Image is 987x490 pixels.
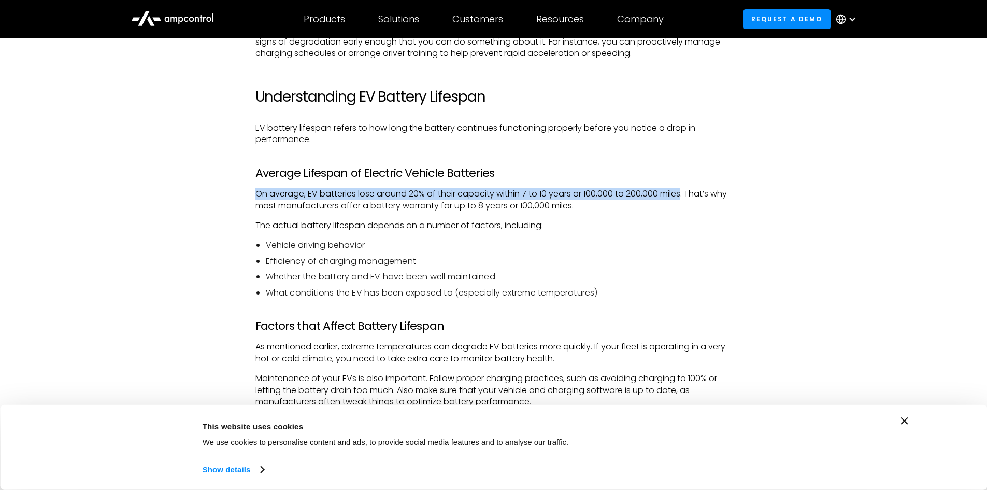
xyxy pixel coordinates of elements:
[536,13,584,25] div: Resources
[452,13,503,25] div: Customers
[304,13,345,25] div: Products
[255,373,732,408] p: Maintenance of your EVs is also important. Follow proper charging practices, such as avoiding cha...
[255,24,732,59] p: You can also generate regular battery health reports to summarize performance. This makes it easi...
[255,220,732,231] p: The actual battery lifespan depends on a number of factors, including:
[255,319,732,333] h3: Factors that Affect Battery Lifespan
[266,271,732,283] li: Whether the battery and EV have been well maintained
[255,122,732,146] p: EV battery lifespan refers to how long the battery continues functioning properly before you noti...
[743,9,831,29] a: Request a demo
[266,240,732,251] li: Vehicle driving behavior
[617,13,664,25] div: Company
[901,417,908,425] button: Close banner
[734,417,882,447] button: Okay
[378,13,419,25] div: Solutions
[255,166,732,180] h3: Average Lifespan of Electric Vehicle Batteries
[255,341,732,365] p: As mentioned earlier, extreme temperatures can degrade EV batteries more quickly. If your fleet i...
[203,462,264,478] a: Show details
[266,287,732,299] li: What conditions the EV has been exposed to (especially extreme temperatures)
[255,188,732,212] p: On average, EV batteries lose around 20% of their capacity within 7 to 10 years or 100,000 to 200...
[255,88,732,106] h2: Understanding EV Battery Lifespan
[203,438,569,446] span: We use cookies to personalise content and ads, to provide social media features and to analyse ou...
[266,256,732,267] li: Efficiency of charging management
[203,420,710,432] div: This website uses cookies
